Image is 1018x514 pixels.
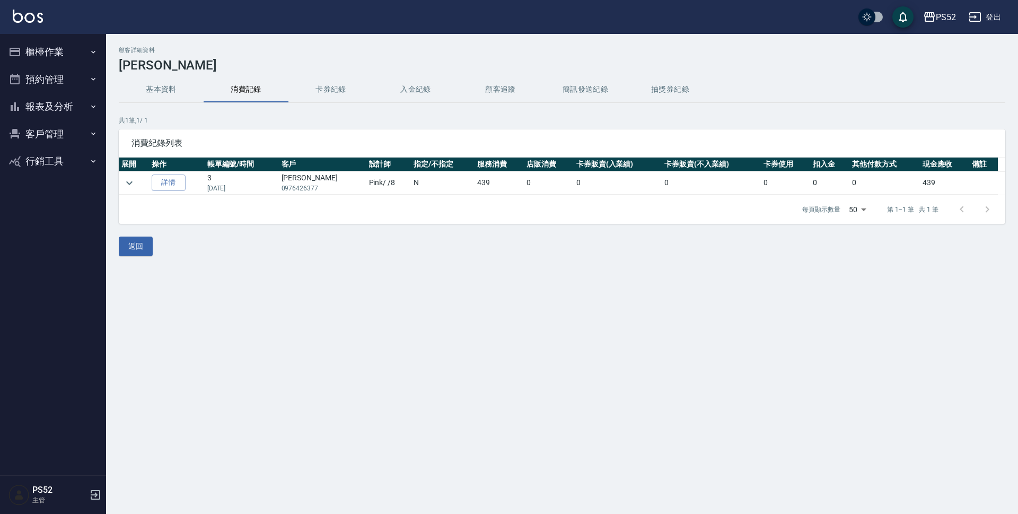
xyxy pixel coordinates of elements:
[574,171,662,195] td: 0
[119,58,1005,73] h3: [PERSON_NAME]
[288,77,373,102] button: 卡券紀錄
[802,205,840,214] p: 每頁顯示數量
[119,116,1005,125] p: 共 1 筆, 1 / 1
[628,77,713,102] button: 抽獎券紀錄
[279,171,366,195] td: [PERSON_NAME]
[205,158,279,171] th: 帳單編號/時間
[936,11,956,24] div: PS52
[969,158,998,171] th: 備註
[411,171,475,195] td: N
[4,93,102,120] button: 報表及分析
[119,158,149,171] th: 展開
[524,158,573,171] th: 店販消費
[8,484,30,506] img: Person
[662,171,760,195] td: 0
[849,171,920,195] td: 0
[475,171,524,195] td: 439
[574,158,662,171] th: 卡券販賣(入業績)
[964,7,1005,27] button: 登出
[458,77,543,102] button: 顧客追蹤
[32,495,86,505] p: 主管
[411,158,475,171] th: 指定/不指定
[373,77,458,102] button: 入金紀錄
[919,6,960,28] button: PS52
[366,158,411,171] th: 設計師
[205,171,279,195] td: 3
[4,38,102,66] button: 櫃檯作業
[887,205,938,214] p: 第 1–1 筆 共 1 筆
[119,47,1005,54] h2: 顧客詳細資料
[13,10,43,23] img: Logo
[152,175,186,191] a: 詳情
[32,485,86,495] h5: PS52
[204,77,288,102] button: 消費記錄
[810,158,849,171] th: 扣入金
[121,175,137,191] button: expand row
[4,147,102,175] button: 行銷工具
[475,158,524,171] th: 服務消費
[920,171,969,195] td: 439
[662,158,760,171] th: 卡券販賣(不入業績)
[524,171,573,195] td: 0
[849,158,920,171] th: 其他付款方式
[543,77,628,102] button: 簡訊發送紀錄
[761,171,810,195] td: 0
[119,77,204,102] button: 基本資料
[761,158,810,171] th: 卡券使用
[279,158,366,171] th: 客戶
[4,120,102,148] button: 客戶管理
[119,237,153,256] button: 返回
[892,6,914,28] button: save
[282,184,364,193] p: 0976426377
[845,195,870,224] div: 50
[366,171,411,195] td: Pink / /8
[149,158,205,171] th: 操作
[4,66,102,93] button: 預約管理
[810,171,849,195] td: 0
[207,184,276,193] p: [DATE]
[131,138,993,149] span: 消費紀錄列表
[920,158,969,171] th: 現金應收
